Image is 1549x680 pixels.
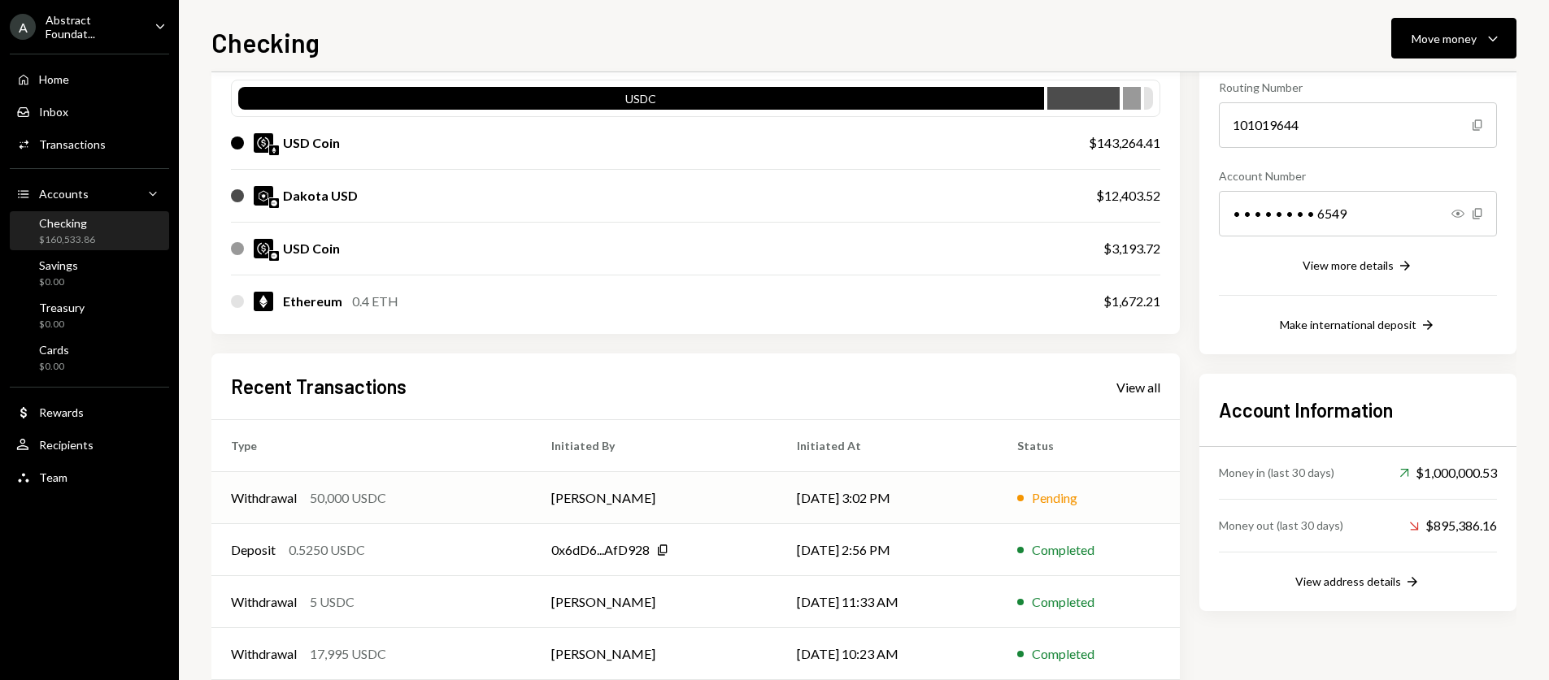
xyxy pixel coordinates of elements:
div: Completed [1032,540,1094,560]
div: $0.00 [39,360,69,374]
td: [DATE] 11:33 AM [777,576,998,628]
div: Make international deposit [1280,318,1416,331]
div: $1,672.21 [1103,292,1160,311]
div: View more details [1303,258,1394,272]
td: [DATE] 2:56 PM [777,524,998,576]
td: [PERSON_NAME] [532,628,777,680]
img: USDC [254,133,273,153]
div: $143,264.41 [1089,133,1160,153]
div: View address details [1295,574,1401,588]
div: USD Coin [283,239,340,258]
button: View address details [1295,574,1421,591]
div: 5 USDC [310,592,355,612]
a: Cards$0.00 [10,338,169,377]
div: Cards [39,343,69,357]
a: Inbox [10,97,169,126]
div: Move money [1412,30,1477,47]
div: Recipients [39,438,94,452]
div: Completed [1032,592,1094,612]
div: Savings [39,258,78,272]
div: Team [39,470,67,484]
div: Deposit [231,540,276,560]
a: View all [1116,378,1160,396]
th: Type [211,420,532,472]
div: $1,000,000.53 [1399,463,1497,483]
div: Abstract Foundat... [46,13,141,41]
div: Money in (last 30 days) [1219,464,1334,481]
button: View more details [1303,258,1413,275]
div: 0x6dD6...AfD928 [551,540,650,560]
div: Withdrawal [231,488,297,508]
div: $3,193.72 [1103,239,1160,258]
button: Move money [1391,18,1516,58]
div: $895,386.16 [1409,516,1497,535]
td: [DATE] 3:02 PM [777,472,998,524]
a: Accounts [10,179,169,208]
div: 0.5250 USDC [289,540,365,560]
h1: Checking [211,26,320,58]
td: [PERSON_NAME] [532,472,777,524]
div: Dakota USD [283,186,358,206]
div: Money out (last 30 days) [1219,517,1343,534]
div: Withdrawal [231,592,297,612]
div: View all [1116,379,1160,396]
a: Rewards [10,397,169,427]
img: DKUSD [254,186,273,206]
div: $12,403.52 [1096,186,1160,206]
div: USD Coin [283,133,340,153]
th: Status [998,420,1180,472]
button: Make international deposit [1280,317,1436,335]
a: Transactions [10,129,169,158]
div: 50,000 USDC [310,488,386,508]
img: base-mainnet [269,251,279,261]
h2: Account Information [1219,396,1497,423]
a: Checking$160,533.86 [10,211,169,250]
div: 17,995 USDC [310,644,386,664]
a: Home [10,64,169,93]
a: Team [10,462,169,492]
a: Treasury$0.00 [10,296,169,335]
div: • • • • • • • • 6549 [1219,191,1497,236]
div: Transactions [39,137,106,151]
div: $160,533.86 [39,233,95,247]
div: Home [39,72,69,86]
div: Account Number [1219,167,1497,184]
img: ETH [254,292,273,311]
img: ethereum-mainnet [269,145,279,155]
div: Treasury [39,301,85,314]
div: Withdrawal [231,644,297,664]
h2: Recent Transactions [231,373,407,400]
div: Pending [1032,488,1077,508]
a: Savings$0.00 [10,253,169,292]
div: Completed [1032,644,1094,664]
div: 101019644 [1219,102,1497,148]
td: [DATE] 10:23 AM [777,628,998,680]
div: Rewards [39,405,84,419]
div: Inbox [39,105,68,119]
td: [PERSON_NAME] [532,576,777,628]
th: Initiated At [777,420,998,472]
div: Ethereum [283,292,342,311]
div: A [10,14,36,40]
a: Recipients [10,430,169,459]
img: base-mainnet [269,198,279,208]
div: Routing Number [1219,79,1497,96]
img: USDC [254,239,273,258]
div: 0.4 ETH [352,292,398,311]
div: USDC [238,90,1044,113]
div: Accounts [39,187,89,201]
div: Checking [39,216,95,230]
div: $0.00 [39,275,78,289]
div: $0.00 [39,318,85,331]
th: Initiated By [532,420,777,472]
